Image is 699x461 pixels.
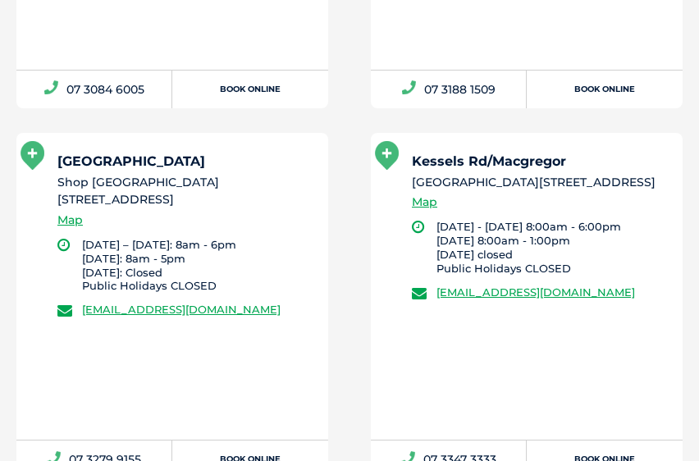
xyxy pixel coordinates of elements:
li: Shop [GEOGRAPHIC_DATA][STREET_ADDRESS] [57,174,313,209]
a: 07 3084 6005 [16,71,172,108]
a: Book Online [527,71,683,108]
li: [DATE] – [DATE]: 8am - 6pm [DATE]: 8am - 5pm [DATE]: Closed Public Holidays CLOSED [82,238,313,294]
a: Book Online [172,71,328,108]
a: [EMAIL_ADDRESS][DOMAIN_NAME] [436,285,635,299]
a: Map [412,193,437,212]
a: Map [57,211,83,230]
a: [EMAIL_ADDRESS][DOMAIN_NAME] [82,303,281,316]
li: [GEOGRAPHIC_DATA][STREET_ADDRESS] [412,174,668,191]
h5: Kessels Rd/Macgregor [412,155,668,168]
h5: [GEOGRAPHIC_DATA] [57,155,313,168]
li: [DATE] - [DATE] 8:00am - 6:00pm [DATE] 8:00am - 1:00pm [DATE] closed Public Holidays CLOSED [436,220,668,276]
a: 07 3188 1509 [371,71,527,108]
